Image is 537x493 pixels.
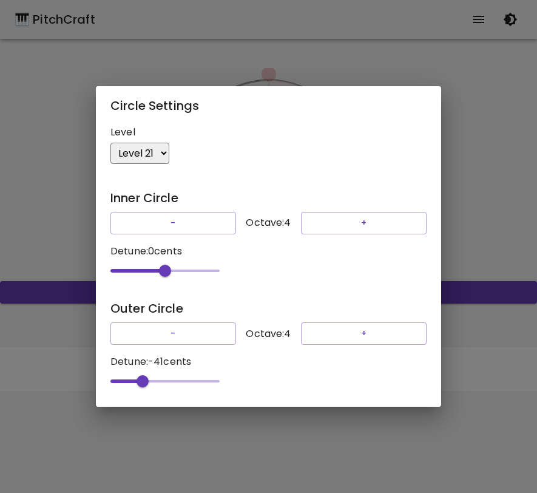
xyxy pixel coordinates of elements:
[301,322,427,345] button: +
[301,212,427,234] button: +
[96,86,441,125] h2: Circle Settings
[246,216,291,230] p: Octave: 4
[110,212,236,234] button: -
[110,355,427,369] p: Detune: -41 cents
[110,125,427,140] p: Level
[110,244,427,259] p: Detune: 0 cents
[110,322,236,345] button: -
[246,327,291,341] p: Octave: 4
[110,299,427,318] h6: Outer Circle
[110,188,427,208] h6: Inner Circle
